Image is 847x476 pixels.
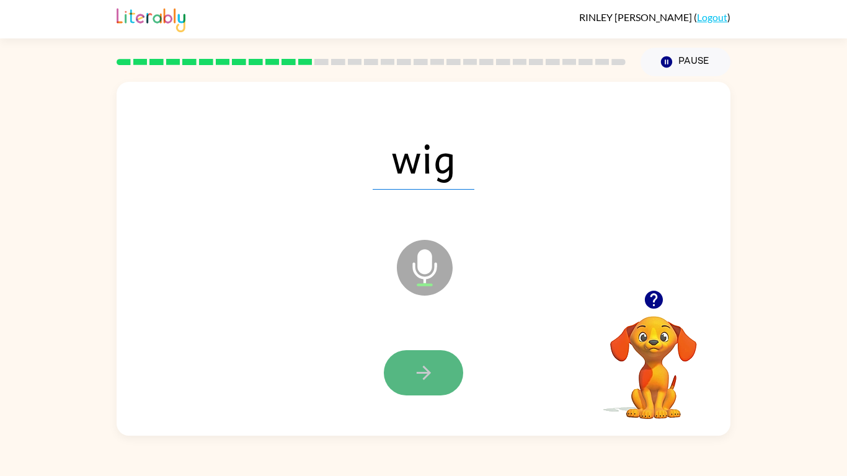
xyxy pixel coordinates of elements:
[579,11,694,23] span: RINLEY [PERSON_NAME]
[579,11,730,23] div: ( )
[592,297,716,421] video: Your browser must support playing .mp4 files to use Literably. Please try using another browser.
[373,125,474,190] span: wig
[117,5,185,32] img: Literably
[697,11,727,23] a: Logout
[641,48,730,76] button: Pause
